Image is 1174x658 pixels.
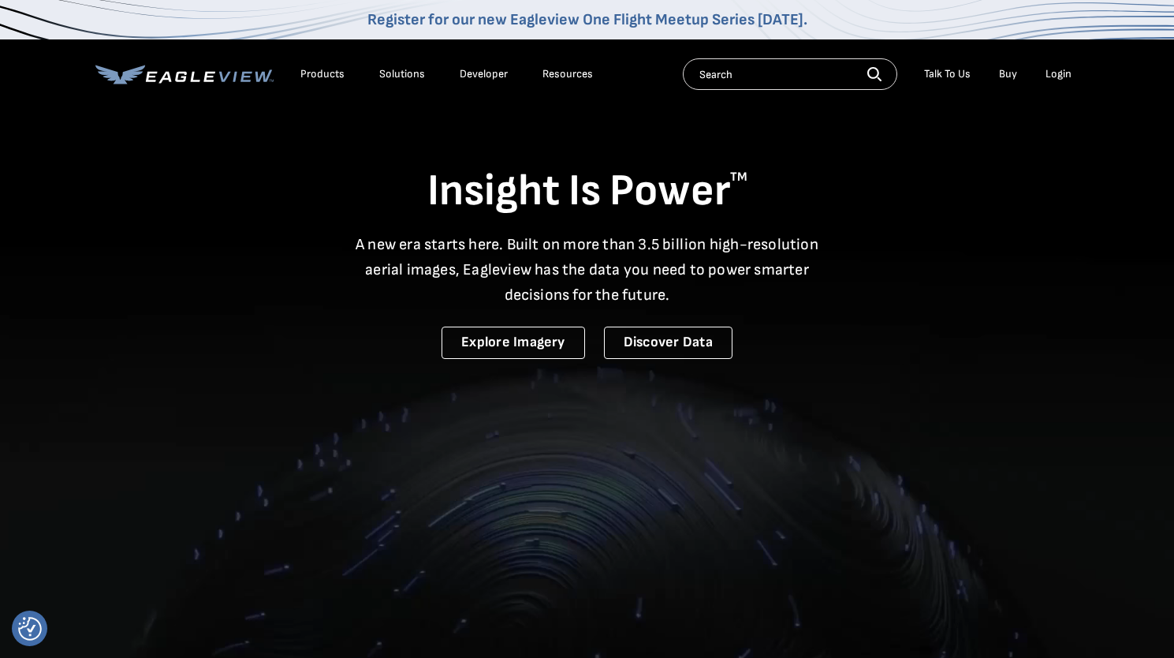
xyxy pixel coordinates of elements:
[604,327,732,359] a: Discover Data
[442,327,585,359] a: Explore Imagery
[542,67,593,81] div: Resources
[300,67,345,81] div: Products
[683,58,897,90] input: Search
[730,170,747,185] sup: TM
[924,67,971,81] div: Talk To Us
[460,67,508,81] a: Developer
[18,617,42,641] img: Revisit consent button
[999,67,1017,81] a: Buy
[18,617,42,641] button: Consent Preferences
[95,164,1079,219] h1: Insight Is Power
[367,10,807,29] a: Register for our new Eagleview One Flight Meetup Series [DATE].
[379,67,425,81] div: Solutions
[1045,67,1072,81] div: Login
[346,232,829,308] p: A new era starts here. Built on more than 3.5 billion high-resolution aerial images, Eagleview ha...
